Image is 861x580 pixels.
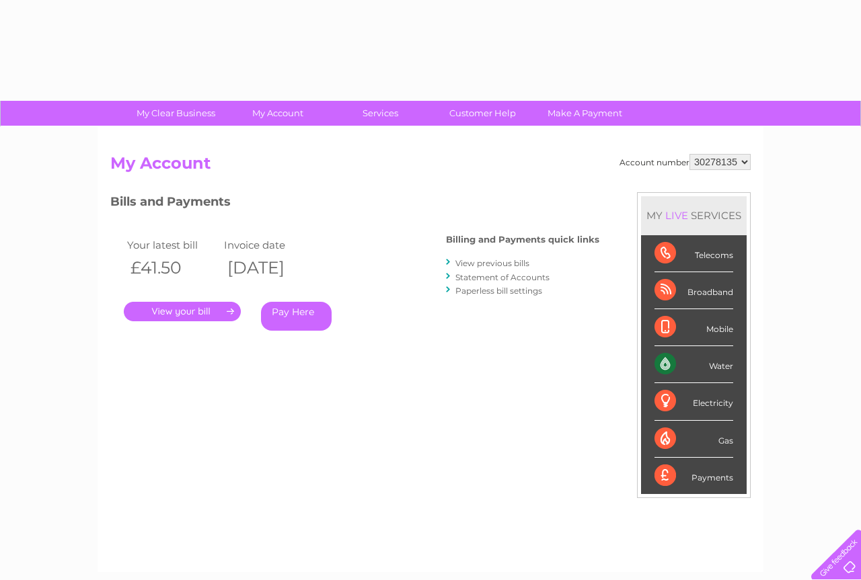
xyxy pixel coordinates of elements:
[654,383,733,420] div: Electricity
[641,196,747,235] div: MY SERVICES
[529,101,640,126] a: Make A Payment
[654,235,733,272] div: Telecoms
[124,236,221,254] td: Your latest bill
[620,154,751,170] div: Account number
[654,458,733,494] div: Payments
[455,272,550,282] a: Statement of Accounts
[654,309,733,346] div: Mobile
[120,101,231,126] a: My Clear Business
[455,258,529,268] a: View previous bills
[221,236,317,254] td: Invoice date
[654,272,733,309] div: Broadband
[110,192,599,216] h3: Bills and Payments
[455,286,542,296] a: Paperless bill settings
[654,421,733,458] div: Gas
[663,209,691,222] div: LIVE
[654,346,733,383] div: Water
[223,101,334,126] a: My Account
[427,101,538,126] a: Customer Help
[124,302,241,321] a: .
[261,302,332,331] a: Pay Here
[221,254,317,282] th: [DATE]
[325,101,436,126] a: Services
[124,254,221,282] th: £41.50
[110,154,751,179] h2: My Account
[446,235,599,245] h4: Billing and Payments quick links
